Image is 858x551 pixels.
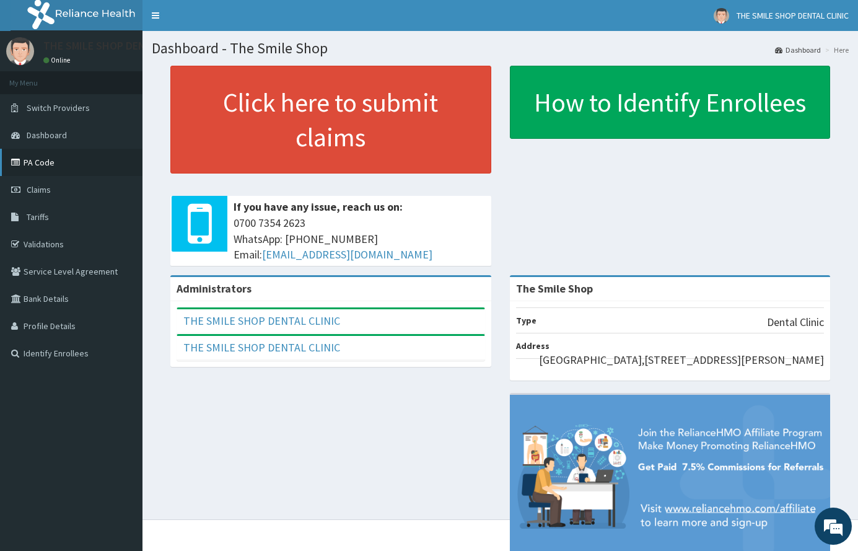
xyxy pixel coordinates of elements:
[27,184,51,195] span: Claims
[510,66,831,139] a: How to Identify Enrollees
[539,352,824,368] p: [GEOGRAPHIC_DATA],[STREET_ADDRESS][PERSON_NAME]
[767,314,824,330] p: Dental Clinic
[43,40,198,51] p: THE SMILE SHOP DENTAL CLINIC
[516,281,593,296] strong: The Smile Shop
[262,247,432,262] a: [EMAIL_ADDRESS][DOMAIN_NAME]
[775,45,821,55] a: Dashboard
[183,314,340,328] a: THE SMILE SHOP DENTAL CLINIC
[152,40,849,56] h1: Dashboard - The Smile Shop
[27,130,67,141] span: Dashboard
[177,281,252,296] b: Administrators
[183,340,340,355] a: THE SMILE SHOP DENTAL CLINIC
[714,8,729,24] img: User Image
[234,200,403,214] b: If you have any issue, reach us on:
[822,45,849,55] li: Here
[737,10,849,21] span: THE SMILE SHOP DENTAL CLINIC
[43,56,73,64] a: Online
[170,66,491,174] a: Click here to submit claims
[27,102,90,113] span: Switch Providers
[234,215,485,263] span: 0700 7354 2623 WhatsApp: [PHONE_NUMBER] Email:
[6,37,34,65] img: User Image
[516,340,549,351] b: Address
[516,315,536,326] b: Type
[27,211,49,223] span: Tariffs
